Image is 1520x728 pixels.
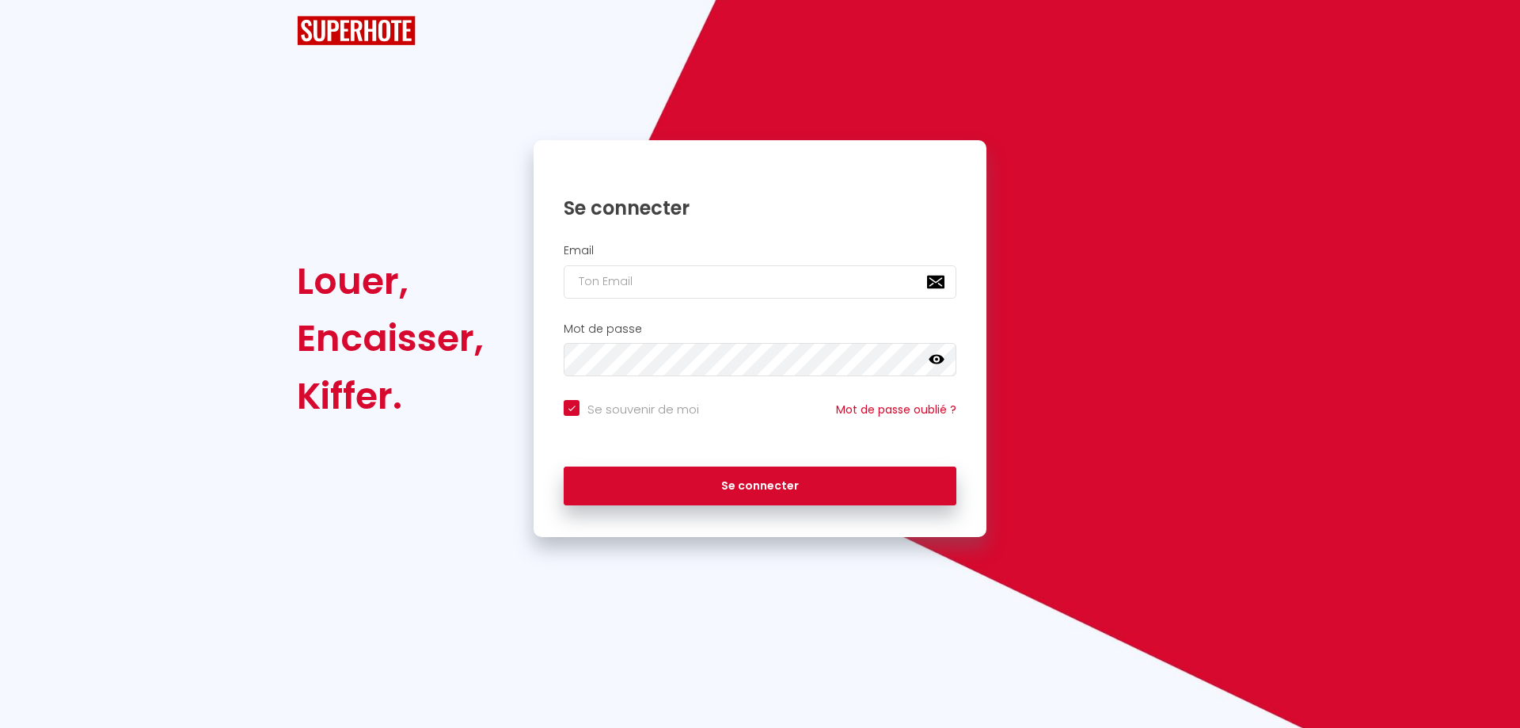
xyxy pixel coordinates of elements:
[297,253,484,310] div: Louer,
[297,310,484,367] div: Encaisser,
[564,244,956,257] h2: Email
[564,322,956,336] h2: Mot de passe
[836,402,956,417] a: Mot de passe oublié ?
[297,368,484,425] div: Kiffer.
[564,467,956,506] button: Se connecter
[564,265,956,299] input: Ton Email
[564,196,956,220] h1: Se connecter
[297,16,416,45] img: SuperHote logo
